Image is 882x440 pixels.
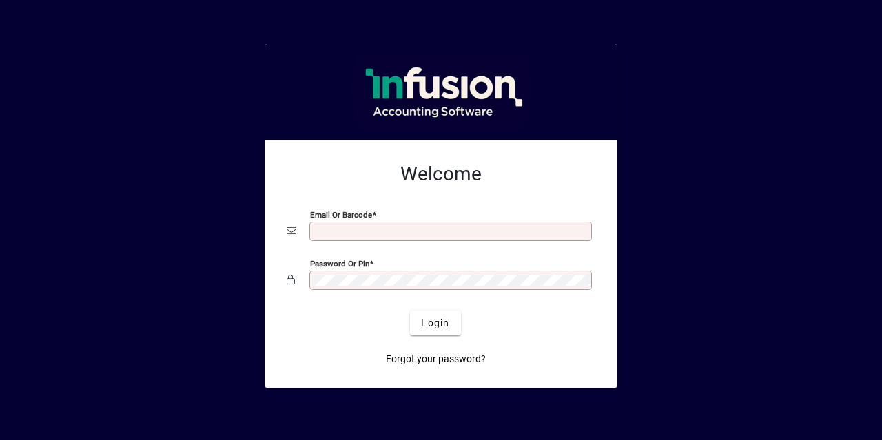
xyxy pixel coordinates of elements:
[310,210,372,220] mat-label: Email or Barcode
[421,316,449,331] span: Login
[380,346,491,371] a: Forgot your password?
[386,352,486,366] span: Forgot your password?
[310,259,369,269] mat-label: Password or Pin
[410,311,460,335] button: Login
[287,163,595,186] h2: Welcome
